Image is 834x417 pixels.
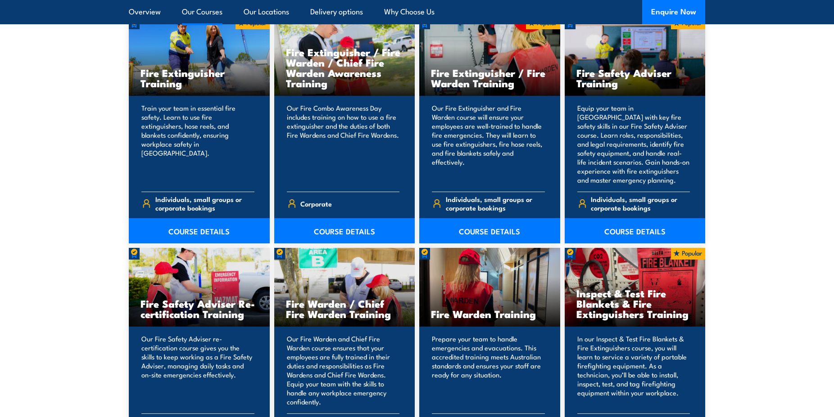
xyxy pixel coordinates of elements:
p: Prepare your team to handle emergencies and evacuations. This accredited training meets Australia... [432,334,545,406]
span: Individuals, small groups or corporate bookings [155,195,254,212]
h3: Fire Extinguisher / Fire Warden / Chief Fire Warden Awareness Training [286,47,403,88]
a: COURSE DETAILS [565,218,706,243]
p: Our Fire Combo Awareness Day includes training on how to use a fire extinguisher and the duties o... [287,103,400,184]
h3: Fire Warden / Chief Fire Warden Training [286,298,403,319]
h3: Fire Safety Adviser Training [576,67,694,88]
h3: Fire Extinguisher / Fire Warden Training [431,67,548,88]
h3: Fire Safety Adviser Re-certification Training [141,298,258,319]
a: COURSE DETAILS [419,218,560,243]
p: Our Fire Warden and Chief Fire Warden course ensures that your employees are fully trained in the... [287,334,400,406]
h3: Fire Extinguisher Training [141,67,258,88]
p: Our Fire Extinguisher and Fire Warden course will ensure your employees are well-trained to handl... [432,103,545,184]
span: Individuals, small groups or corporate bookings [591,195,690,212]
span: Corporate [300,197,332,211]
p: Train your team in essential fire safety. Learn to use fire extinguishers, hose reels, and blanke... [141,103,254,184]
p: Our Fire Safety Adviser re-certification course gives you the skills to keep working as a Fire Sa... [141,334,254,406]
a: COURSE DETAILS [129,218,270,243]
h3: Inspect & Test Fire Blankets & Fire Extinguishers Training [576,288,694,319]
span: Individuals, small groups or corporate bookings [446,195,545,212]
p: In our Inspect & Test Fire Blankets & Fire Extinguishers course, you will learn to service a vari... [577,334,690,406]
a: COURSE DETAILS [274,218,415,243]
p: Equip your team in [GEOGRAPHIC_DATA] with key fire safety skills in our Fire Safety Adviser cours... [577,103,690,184]
h3: Fire Warden Training [431,309,548,319]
